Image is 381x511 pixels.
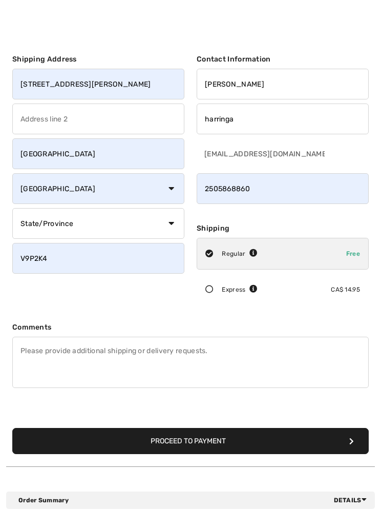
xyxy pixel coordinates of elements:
div: Shipping Address [12,54,184,65]
input: Address line 2 [12,104,184,134]
div: Order Summary [18,496,371,505]
span: Details [334,496,371,505]
input: E-mail [197,138,326,169]
div: Comments [12,322,369,333]
input: First name [197,69,369,99]
div: Regular [222,249,258,258]
div: Contact Information [197,54,369,65]
div: Express [222,285,258,294]
input: Last name [197,104,369,134]
button: Proceed to Payment [12,428,369,454]
input: Address line 1 [12,69,184,99]
div: Shipping [197,223,369,234]
input: Mobile [197,173,369,204]
input: Zip/Postal Code [12,243,184,274]
span: Free [346,250,360,257]
input: City [12,138,184,169]
div: CA$ 14.95 [331,285,360,294]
